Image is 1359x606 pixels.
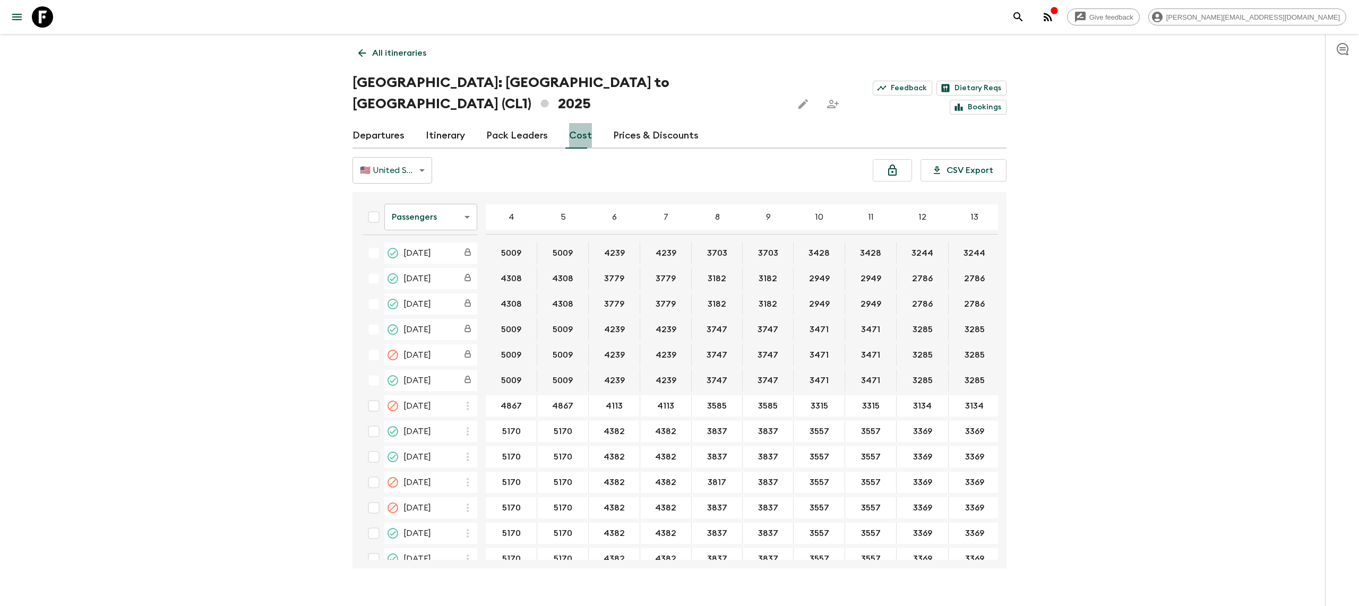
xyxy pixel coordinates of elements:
button: 3369 [900,472,945,493]
button: 5170 [489,548,534,569]
span: Give feedback [1083,13,1139,21]
svg: On Request [386,451,399,463]
button: 3315 [849,395,892,417]
button: menu [6,6,28,28]
div: 08 Feb 2025; 5 [537,293,589,315]
button: CSV Export [921,159,1007,181]
div: 27 Sep 2025; 8 [692,421,743,442]
div: 27 Sep 2025; 12 [897,421,949,442]
button: 3428 [847,243,894,264]
button: 3369 [952,497,997,518]
button: 4382 [642,523,689,544]
div: 25 Oct 2025; 4 [486,472,537,493]
div: 27 Sep 2025; 11 [845,421,897,442]
button: 5170 [489,523,534,544]
div: 20 Sep 2025; 13 [949,395,1001,417]
div: 19 Apr 2025; 5 [537,370,589,391]
div: 04 Jan 2025; 7 [640,243,692,264]
button: 3817 [695,472,739,493]
button: 5170 [541,523,585,544]
div: 11 Oct 2025; 9 [743,446,794,468]
button: 2949 [848,293,894,315]
div: 08 Feb 2025; 7 [640,293,692,315]
h1: [GEOGRAPHIC_DATA]: [GEOGRAPHIC_DATA] to [GEOGRAPHIC_DATA] (CL1) 2025 [352,72,784,115]
button: 3471 [797,370,841,391]
button: 4382 [642,497,689,518]
span: [DATE] [403,374,431,387]
button: 3837 [745,548,791,569]
svg: Completed [386,247,399,259]
button: 3557 [848,472,893,493]
button: 3837 [694,446,740,468]
svg: Completed [386,298,399,310]
button: 4239 [643,243,689,264]
button: 3471 [848,319,893,340]
button: 3471 [797,344,841,366]
button: 5009 [540,243,586,264]
div: Costs are fixed. The departure date (08 Feb 2025) has passed [458,295,477,314]
div: 11 Oct 2025; 4 [486,446,537,468]
div: 04 Jan 2025; 10 [794,243,845,264]
button: 3134 [952,395,996,417]
button: 2786 [899,268,945,289]
button: 4308 [539,293,586,315]
div: 08 Feb 2025; 11 [845,293,897,315]
div: 25 Oct 2025; 10 [794,472,845,493]
svg: Completed [386,323,399,336]
button: 3557 [848,497,893,518]
span: [DATE] [403,247,431,259]
a: Feedback [873,81,932,96]
div: 01 Nov 2025; 8 [692,497,743,518]
div: 11 Oct 2025; 7 [640,446,692,468]
button: 3703 [745,243,791,264]
button: 3585 [745,395,790,417]
button: 3557 [797,472,842,493]
div: 08 Feb 2025; 12 [897,293,949,315]
div: 29 Mar 2025; 9 [743,344,794,366]
svg: Cancelled [386,400,399,412]
a: Pack Leaders [486,123,548,149]
div: 20 Sep 2025; 9 [743,395,794,417]
button: search adventures [1008,6,1029,28]
button: 3747 [745,370,791,391]
svg: On Request [386,425,399,438]
a: All itineraries [352,42,432,64]
button: 3779 [643,293,689,315]
svg: Cancelled [386,349,399,361]
div: 29 Mar 2025; 6 [589,344,640,366]
a: Bookings [950,100,1007,115]
button: 5009 [540,319,586,340]
div: Costs are fixed. The departure date (04 Jan 2025) has passed [458,244,477,263]
button: 3779 [591,293,637,315]
button: 4239 [643,370,689,391]
div: 11 Oct 2025; 5 [537,446,589,468]
span: [DATE] [403,400,431,412]
div: 27 Sep 2025; 6 [589,421,640,442]
div: 20 Sep 2025; 4 [486,395,537,417]
div: 15 Mar 2025; 10 [794,319,845,340]
button: 5170 [489,497,534,518]
div: 15 Mar 2025; 5 [537,319,589,340]
div: 25 Oct 2025; 7 [640,472,692,493]
svg: Completed [386,272,399,285]
button: 5170 [541,497,585,518]
div: 27 Sep 2025; 7 [640,421,692,442]
button: 3837 [745,446,791,468]
div: 15 Mar 2025; 9 [743,319,794,340]
button: 4239 [591,319,638,340]
button: 3285 [900,344,945,366]
button: 3285 [900,370,945,391]
button: 5170 [541,446,585,468]
button: 4239 [643,319,689,340]
button: 3747 [694,370,740,391]
a: Cost [569,123,592,149]
div: 20 Sep 2025; 7 [640,395,692,417]
button: 5009 [488,344,534,366]
svg: Cancelled [386,476,399,489]
div: 11 Oct 2025; 11 [845,446,897,468]
a: Prices & Discounts [613,123,699,149]
div: Costs are fixed. The departure date (15 Mar 2025) has passed [458,320,477,339]
div: 04 Jan 2025; 11 [845,243,897,264]
button: Unlock costs [873,159,912,181]
div: Costs are fixed. The departure date (19 Apr 2025) has passed [458,371,477,390]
